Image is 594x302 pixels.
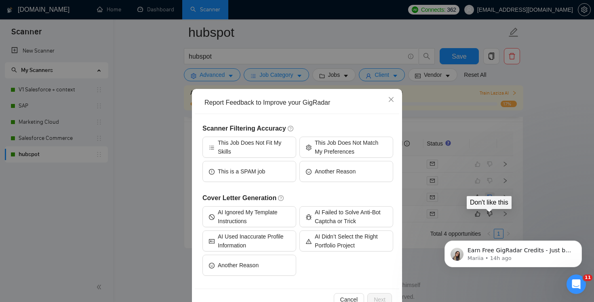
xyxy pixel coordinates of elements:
button: bugAI Failed to Solve Anti-Bot Captcha or Trick [299,206,393,227]
span: question-circle [288,125,294,132]
span: bars [209,144,215,150]
span: AI Used Inaccurate Profile Information [218,232,290,250]
span: stop [209,213,215,220]
span: frown [209,262,215,268]
button: stopAI Ignored My Template Instructions [202,206,296,227]
button: warningAI Didn’t Select the Right Portfolio Project [299,230,393,251]
span: Another Reason [315,167,356,176]
h5: Cover Letter Generation [202,193,393,203]
span: idcard [209,238,215,244]
div: Don't like this [470,199,508,206]
span: AI Failed to Solve Anti-Bot Captcha or Trick [315,208,387,226]
span: frown [306,168,312,174]
span: AI Ignored My Template Instructions [218,208,290,226]
iframe: Intercom notifications message [432,224,594,280]
button: frownAnother Reason [202,255,296,276]
span: Another Reason [218,261,259,270]
button: settingThis Job Does Not Match My Preferences [299,137,393,158]
span: exclamation-circle [209,168,215,174]
span: warning [306,238,312,244]
button: exclamation-circleThis is a SPAM job [202,161,296,182]
span: bug [306,213,312,220]
span: close [388,96,394,103]
span: This is a SPAM job [218,167,265,176]
div: Report Feedback to Improve your GigRadar [204,98,395,107]
button: Close [380,89,402,111]
button: barsThis Job Does Not Fit My Skills [202,137,296,158]
button: idcardAI Used Inaccurate Profile Information [202,230,296,251]
h5: Scanner Filtering Accuracy [202,124,393,133]
iframe: Intercom live chat [567,275,586,294]
span: This Job Does Not Match My Preferences [315,138,387,156]
span: This Job Does Not Fit My Skills [218,138,290,156]
span: AI Didn’t Select the Right Portfolio Project [315,232,387,250]
span: setting [306,144,312,150]
span: 11 [583,275,592,281]
span: question-circle [278,195,284,201]
button: frownAnother Reason [299,161,393,182]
